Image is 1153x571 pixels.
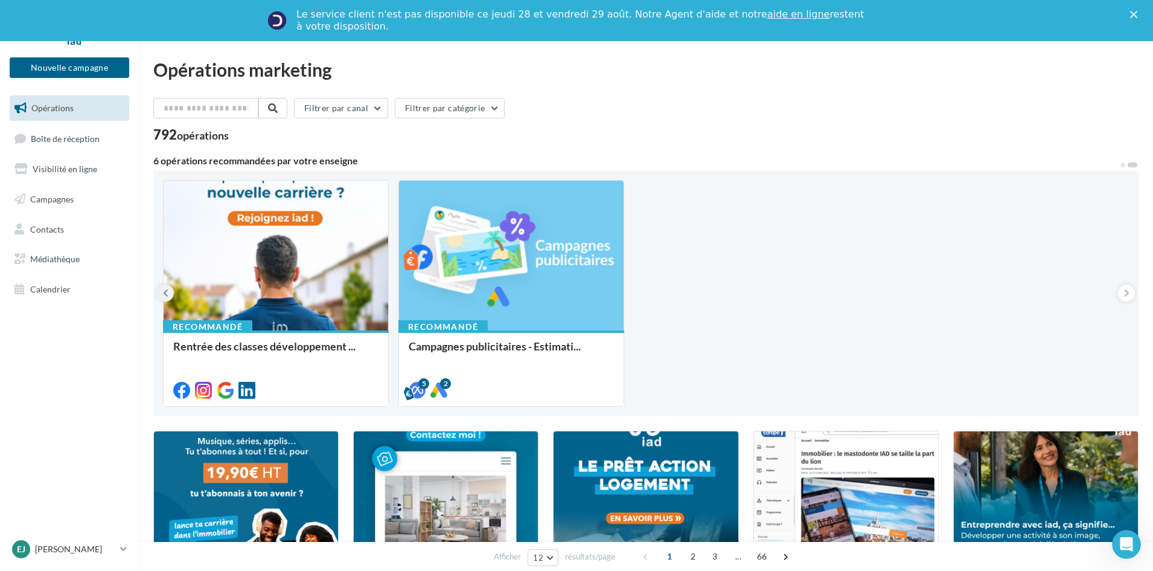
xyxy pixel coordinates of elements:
[533,553,543,563] span: 12
[35,543,115,555] p: [PERSON_NAME]
[767,8,829,20] a: aide en ligne
[409,340,581,353] span: Campagnes publicitaires - Estimati...
[683,547,703,566] span: 2
[296,8,866,33] div: Le service client n'est pas disponible ce jeudi 28 et vendredi 29 août. Notre Agent d'aide et not...
[418,378,429,389] div: 5
[440,378,451,389] div: 2
[398,320,488,334] div: Recommandé
[31,133,100,143] span: Boîte de réception
[30,224,64,234] span: Contacts
[528,549,558,566] button: 12
[7,126,132,152] a: Boîte de réception
[660,547,679,566] span: 1
[7,217,132,242] a: Contacts
[163,320,252,334] div: Recommandé
[7,156,132,182] a: Visibilité en ligne
[153,128,229,141] div: 792
[1112,530,1141,559] iframe: Intercom live chat
[7,95,132,121] a: Opérations
[705,547,724,566] span: 3
[494,551,521,563] span: Afficher
[31,103,74,113] span: Opérations
[7,187,132,212] a: Campagnes
[729,547,748,566] span: ...
[7,247,132,272] a: Médiathèque
[177,130,229,141] div: opérations
[294,98,388,118] button: Filtrer par canal
[30,284,71,294] span: Calendrier
[30,254,80,264] span: Médiathèque
[1130,11,1142,18] div: Fermer
[173,340,356,353] span: Rentrée des classes développement ...
[153,156,1119,166] div: 6 opérations recommandées par votre enseigne
[153,60,1139,79] div: Opérations marketing
[30,194,74,204] span: Campagnes
[7,277,132,302] a: Calendrier
[33,164,97,174] span: Visibilité en ligne
[565,551,615,563] span: résultats/page
[10,57,129,78] button: Nouvelle campagne
[395,98,505,118] button: Filtrer par catégorie
[752,547,772,566] span: 66
[10,538,129,561] a: EJ [PERSON_NAME]
[17,543,25,555] span: EJ
[267,11,287,30] img: Profile image for Service-Client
